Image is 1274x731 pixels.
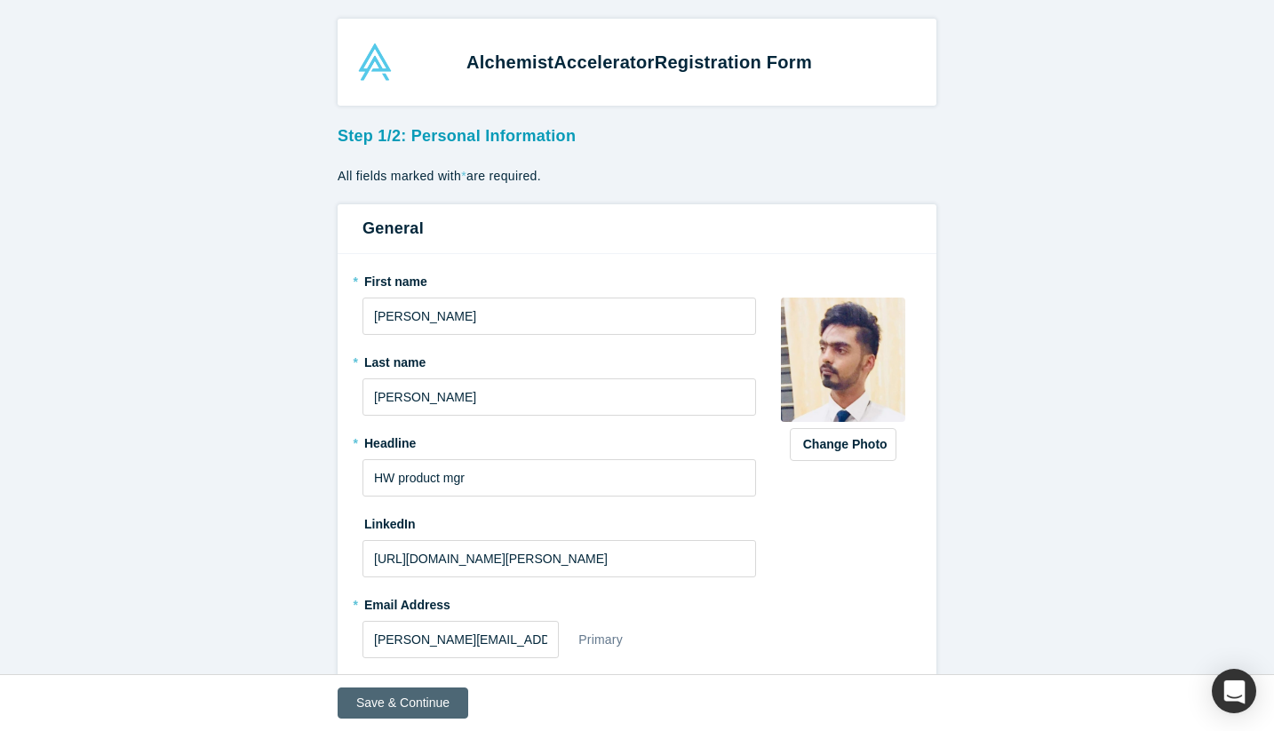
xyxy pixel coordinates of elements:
label: LinkedIn [362,509,416,534]
h3: General [362,217,912,241]
label: Last name [362,347,756,372]
img: Profile user default [781,298,905,422]
label: First name [362,266,756,291]
label: Email Address [362,590,450,615]
label: Headline [362,428,756,453]
input: Partner, CEO [362,459,756,497]
img: Alchemist Accelerator Logo [356,44,394,81]
span: Accelerator [553,52,654,72]
button: Change Photo [790,428,896,461]
strong: Alchemist Registration Form [466,52,812,72]
h3: Step 1/2: Personal Information [338,118,936,148]
div: Primary [577,624,624,656]
button: Save & Continue [338,687,468,719]
p: All fields marked with are required. [338,167,936,186]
